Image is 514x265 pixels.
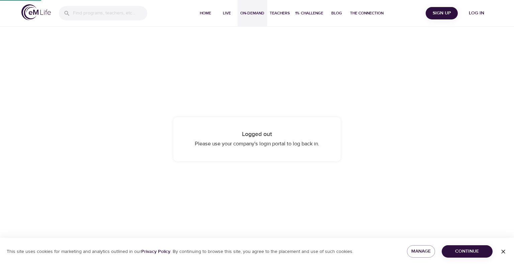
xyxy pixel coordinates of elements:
[270,10,290,17] span: Teachers
[197,10,213,17] span: Home
[428,9,455,17] span: Sign Up
[329,10,345,17] span: Blog
[141,249,170,255] a: Privacy Policy
[442,245,493,258] button: Continue
[240,10,264,17] span: On-Demand
[195,140,319,147] span: Please use your company's login portal to log back in.
[412,247,430,256] span: Manage
[460,7,493,19] button: Log in
[295,10,323,17] span: 1% Challenge
[350,10,383,17] span: The Connection
[447,247,487,256] span: Continue
[219,10,235,17] span: Live
[463,9,490,17] span: Log in
[407,245,435,258] button: Manage
[426,7,458,19] button: Sign Up
[187,131,327,138] h4: Logged out
[73,6,147,20] input: Find programs, teachers, etc...
[21,4,51,20] img: logo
